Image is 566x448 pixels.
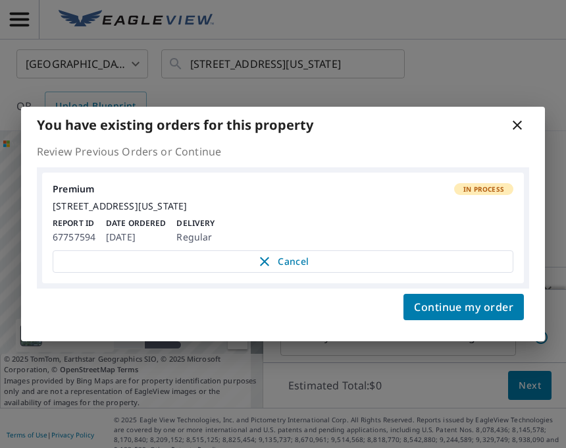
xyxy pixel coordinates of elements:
[53,217,95,229] p: Report ID
[53,250,513,273] button: Cancel
[176,217,215,229] p: Delivery
[42,173,524,283] a: PremiumIn Process[STREET_ADDRESS][US_STATE]Report ID67757594Date Ordered[DATE]DeliveryRegularCancel
[403,294,524,320] button: Continue my order
[66,254,500,269] span: Cancel
[53,183,513,195] div: Premium
[53,229,95,245] p: 67757594
[53,200,513,212] div: [STREET_ADDRESS][US_STATE]
[176,229,215,245] p: Regular
[37,116,313,134] b: You have existing orders for this property
[414,298,513,316] span: Continue my order
[106,217,166,229] p: Date Ordered
[37,144,529,159] p: Review Previous Orders or Continue
[106,229,166,245] p: [DATE]
[455,184,512,194] span: In Process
